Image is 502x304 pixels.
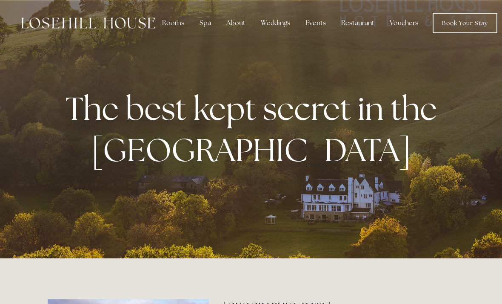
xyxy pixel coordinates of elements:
[66,87,444,171] strong: The best kept secret in the [GEOGRAPHIC_DATA]
[193,14,218,32] div: Spa
[21,17,155,29] img: Losehill House
[433,13,497,33] a: Book Your Stay
[254,14,297,32] div: Weddings
[383,14,425,32] a: Vouchers
[220,14,252,32] div: About
[334,14,381,32] div: Restaurant
[299,14,333,32] div: Events
[155,14,191,32] div: Rooms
